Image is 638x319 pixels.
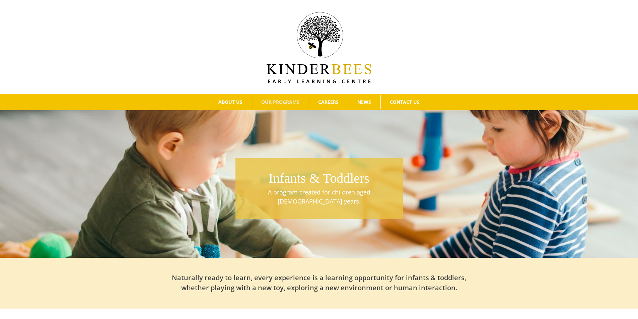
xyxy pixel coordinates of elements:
p: A program created for children aged [DEMOGRAPHIC_DATA] years. [239,188,400,206]
a: NEWS [348,95,380,109]
a: OUR PROGRAMS [252,95,309,109]
span: CONTACT US [390,100,420,104]
a: ABOUT US [209,95,252,109]
img: Kinder Bees Logo [267,12,371,83]
a: CONTACT US [381,95,429,109]
span: CAREERS [318,100,339,104]
span: NEWS [357,100,371,104]
a: CAREERS [309,95,348,109]
nav: Main Menu [10,94,628,110]
span: ABOUT US [218,100,242,104]
span: OUR PROGRAMS [261,100,299,104]
h2: Naturally ready to learn, every experience is a learning opportunity for infants & toddlers, whet... [172,273,467,293]
h1: Infants & Toddlers [239,169,400,188]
